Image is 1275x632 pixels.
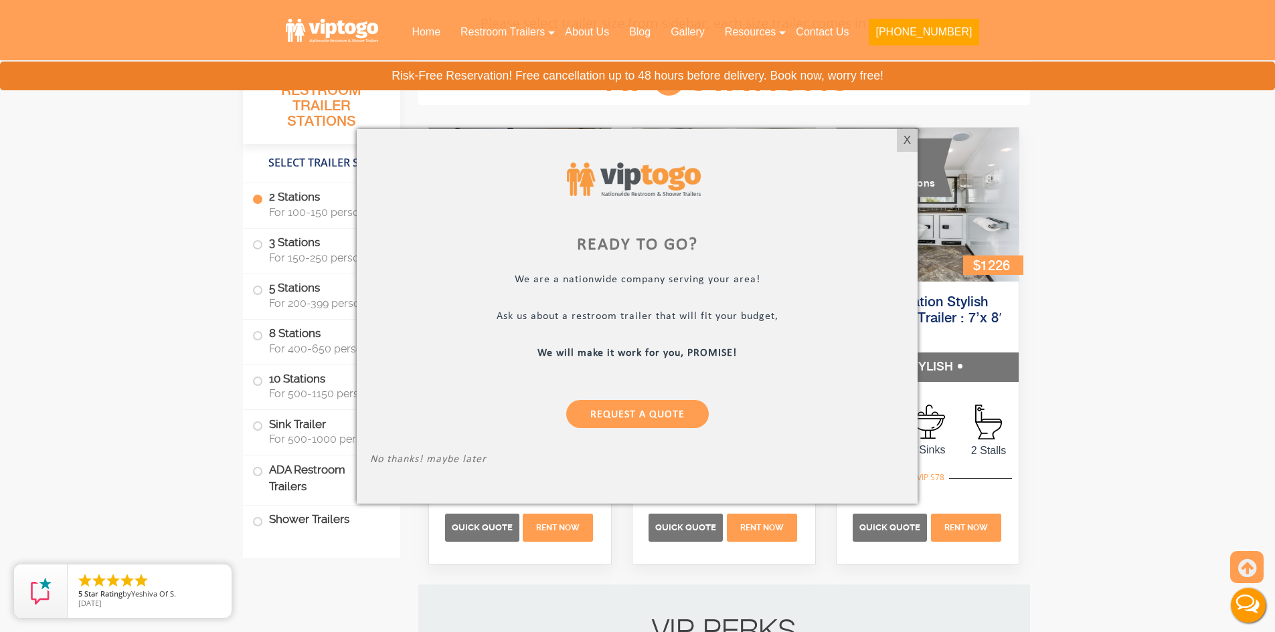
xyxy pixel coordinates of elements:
span: [DATE] [78,598,102,608]
a: Request a Quote [566,399,709,427]
p: No thanks! maybe later [370,453,904,468]
div: Ready to go? [370,237,904,253]
span: by [78,590,221,599]
p: Ask us about a restroom trailer that will fit your budget, [370,310,904,325]
img: viptogo logo [567,163,701,197]
span: 5 [78,589,82,599]
li:  [105,572,121,589]
span: Yeshiva Of S. [131,589,176,599]
b: We will make it work for you, PROMISE! [538,347,738,358]
li:  [133,572,149,589]
li:  [119,572,135,589]
li:  [91,572,107,589]
img: Review Rating [27,578,54,605]
button: Live Chat [1221,578,1275,632]
span: Star Rating [84,589,122,599]
li:  [77,572,93,589]
p: We are a nationwide company serving your area! [370,273,904,288]
div: X [897,129,918,152]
